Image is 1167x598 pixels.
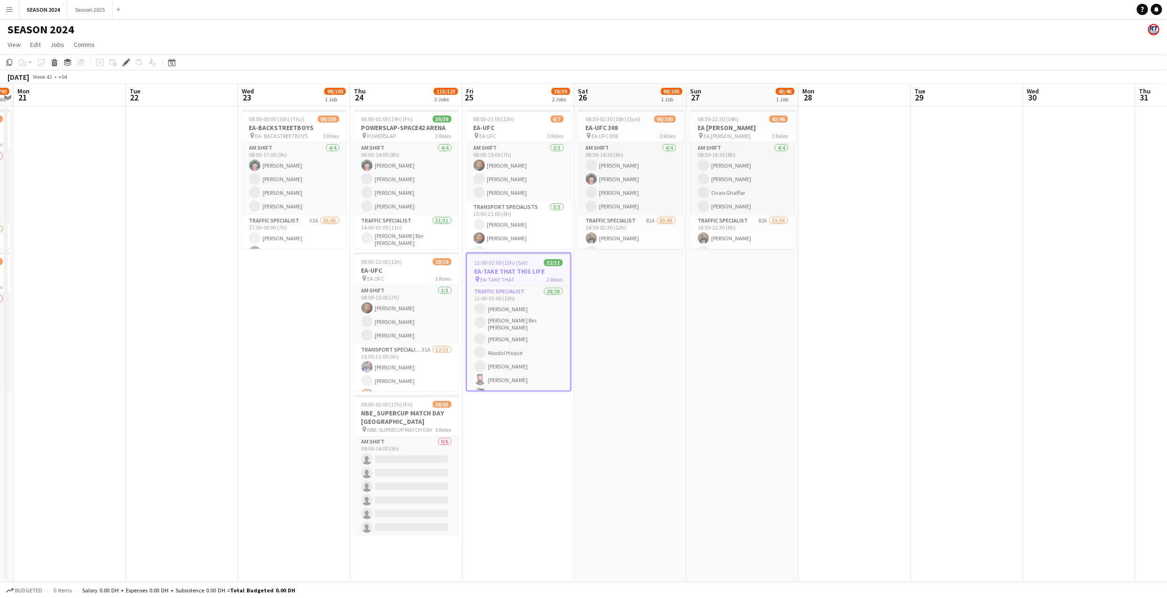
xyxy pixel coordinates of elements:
[466,123,571,132] h3: EA-UFC
[70,38,99,51] a: Comms
[433,258,452,265] span: 18/19
[547,276,563,283] span: 2 Roles
[242,110,347,249] app-job-card: 08:00-00:00 (16h) (Thu)98/100EA-BACKSTREETBOYS EA- BACKSTREETBOYS3 RolesAM SHIFT4/408:00-17:00 (9...
[368,132,396,139] span: POWERSLAP
[58,73,67,80] div: +04
[578,143,683,215] app-card-role: AM SHIFT4/408:30-14:30 (6h)[PERSON_NAME][PERSON_NAME][PERSON_NAME][PERSON_NAME]
[552,88,570,95] span: 38/39
[772,132,788,139] span: 3 Roles
[548,132,564,139] span: 3 Roles
[474,115,514,123] span: 08:00-21:00 (13h)
[354,285,459,345] app-card-role: AM SHIFT3/308:00-15:00 (7h)[PERSON_NAME][PERSON_NAME][PERSON_NAME]
[465,92,474,103] span: 25
[578,87,589,95] span: Sat
[26,38,45,51] a: Edit
[230,587,295,594] span: Total Budgeted 0.00 DH
[466,253,571,391] div: 12:00-01:00 (13h) (Sat)32/32EA-TAKE THAT THIS LIFE EA-TAKE THAT2 RolesTraffic Specialist28/2812:0...
[353,92,366,103] span: 24
[318,115,339,123] span: 98/100
[17,87,30,95] span: Mon
[128,92,140,103] span: 22
[660,132,676,139] span: 3 Roles
[1148,24,1159,35] app-user-avatar: ROAD TRANSIT
[578,110,683,249] app-job-card: 08:30-02:30 (18h) (Sun)98/100EA-UFC 308 EA UFC 0383 RolesAM SHIFT4/408:30-14:30 (6h)[PERSON_NAME]...
[704,132,751,139] span: EA [PERSON_NAME]
[5,585,44,596] button: Budgeted
[8,40,21,49] span: View
[481,276,515,283] span: EA-TAKE THAT
[130,87,140,95] span: Tue
[354,253,459,391] div: 08:00-21:00 (13h)18/19EA-UFC EA UFC3 RolesAM SHIFT3/308:00-15:00 (7h)[PERSON_NAME][PERSON_NAME][P...
[354,437,459,537] app-card-role: AM SHIFT0/609:00-14:00 (5h)
[46,38,68,51] a: Jobs
[8,23,74,37] h1: SEASON 2024
[52,587,74,594] span: 0 items
[255,132,308,139] span: EA- BACKSTREETBOYS
[434,96,458,103] div: 3 Jobs
[354,143,459,215] app-card-role: AM SHIFT4/406:00-14:00 (8h)[PERSON_NAME][PERSON_NAME][PERSON_NAME][PERSON_NAME]
[16,92,30,103] span: 21
[1138,92,1151,103] span: 31
[323,132,339,139] span: 3 Roles
[480,132,497,139] span: EA UFC
[1026,92,1039,103] span: 30
[325,96,345,103] div: 1 Job
[433,115,452,123] span: 39/39
[361,401,413,408] span: 09:00-02:00 (17h) (Fri)
[436,426,452,433] span: 5 Roles
[68,0,113,19] button: Season 2025
[434,88,458,95] span: 115/123
[466,110,571,249] app-job-card: 08:00-21:00 (13h)6/7EA-UFC EA UFC3 RolesAM SHIFT3/308:00-15:00 (7h)[PERSON_NAME][PERSON_NAME][PER...
[578,123,683,132] h3: EA-UFC 308
[592,132,618,139] span: EA UFC 038
[586,115,641,123] span: 08:30-02:30 (18h) (Sun)
[803,87,815,95] span: Mon
[552,96,570,103] div: 2 Jobs
[354,266,459,275] h3: EA-UFC
[1139,87,1151,95] span: Thu
[82,587,295,594] div: Salary 0.00 DH + Expenses 0.00 DH + Subsistence 0.00 DH =
[74,40,95,49] span: Comms
[467,267,570,276] h3: EA-TAKE THAT THIS LIFE
[436,275,452,282] span: 3 Roles
[689,92,702,103] span: 27
[661,96,682,103] div: 1 Job
[691,110,796,249] app-job-card: 08:30-22:30 (14h)43/46EA [PERSON_NAME] EA [PERSON_NAME]3 RolesAM SHIFT4/408:30-16:30 (8h)[PERSON_...
[19,0,68,19] button: SEASON 2024
[466,202,571,261] app-card-role: Transport Specialists3/315:00-21:00 (6h)[PERSON_NAME][PERSON_NAME][PERSON_NAME]
[914,92,926,103] span: 29
[354,395,459,534] app-job-card: 09:00-02:00 (17h) (Fri)58/65NBE_SUPERCUP MATCH DAY [GEOGRAPHIC_DATA] NBE-SUPERCUP MATCH DAY5 Role...
[691,87,702,95] span: Sun
[466,87,474,95] span: Fri
[475,259,528,266] span: 12:00-01:00 (13h) (Sat)
[50,40,64,49] span: Jobs
[354,123,459,132] h3: POWERSLAP-SPACE42 ARENA
[776,96,794,103] div: 1 Job
[1027,87,1039,95] span: Wed
[249,115,305,123] span: 08:00-00:00 (16h) (Thu)
[361,258,402,265] span: 08:00-21:00 (13h)
[915,87,926,95] span: Tue
[240,92,254,103] span: 23
[691,123,796,132] h3: EA [PERSON_NAME]
[354,345,459,543] app-card-role: Transport Specialists31A12/1315:00-21:00 (6h)[PERSON_NAME][PERSON_NAME][PERSON_NAME]
[368,426,433,433] span: NBE-SUPERCUP MATCH DAY
[776,88,795,95] span: 43/46
[15,587,42,594] span: Budgeted
[661,88,683,95] span: 98/100
[698,115,739,123] span: 08:30-22:30 (14h)
[551,115,564,123] span: 6/7
[242,143,347,215] app-card-role: AM SHIFT4/408:00-17:00 (9h)[PERSON_NAME][PERSON_NAME][PERSON_NAME][PERSON_NAME]
[242,123,347,132] h3: EA-BACKSTREETBOYS
[354,110,459,249] app-job-card: 06:00-01:00 (19h) (Fri)39/39POWERSLAP-SPACE42 ARENA POWERSLAP3 RolesAM SHIFT4/406:00-14:00 (8h)[P...
[466,143,571,202] app-card-role: AM SHIFT3/308:00-15:00 (7h)[PERSON_NAME][PERSON_NAME][PERSON_NAME]
[433,401,452,408] span: 58/65
[577,92,589,103] span: 26
[801,92,815,103] span: 28
[654,115,676,123] span: 98/100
